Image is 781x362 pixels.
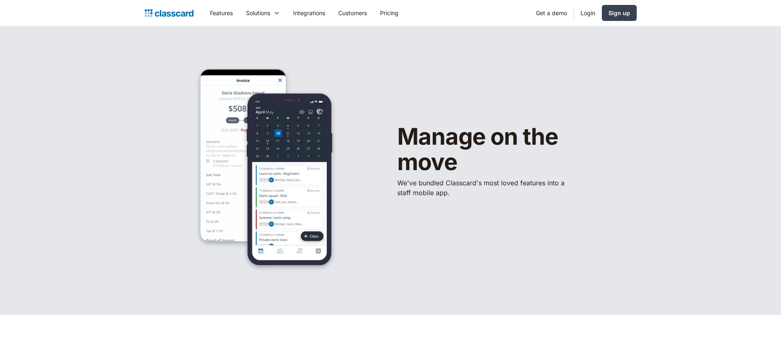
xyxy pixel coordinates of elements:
a: Sign up [602,5,637,21]
h1: Manage on the move [397,124,610,175]
div: Solutions [239,4,287,22]
a: Integrations [287,4,332,22]
a: Pricing [373,4,405,22]
a: Get a demo [529,4,574,22]
a: Login [574,4,602,22]
a: Customers [332,4,373,22]
p: We've bundled ​Classcard's most loved features into a staff mobile app. [397,178,569,198]
div: Sign up [608,9,630,17]
div: Solutions [246,9,270,17]
a: Features [203,4,239,22]
a: home [145,7,194,19]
